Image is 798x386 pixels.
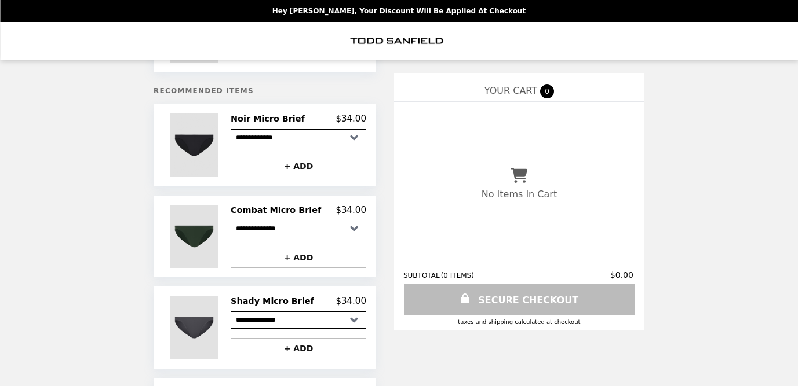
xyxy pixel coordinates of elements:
h5: Recommended Items [154,87,376,95]
img: Shady Micro Brief [170,296,221,359]
select: Select a product variant [231,129,366,146]
p: $34.00 [336,205,366,215]
span: ( 0 ITEMS ) [441,271,474,280]
div: Taxes and Shipping calculated at checkout [403,319,635,325]
img: Combat Micro Brief [170,205,221,268]
p: $34.00 [336,296,366,306]
img: Brand Logo [351,29,448,53]
span: $0.00 [610,270,635,280]
span: 0 [540,84,554,98]
h2: Shady Micro Brief [231,296,319,306]
button: + ADD [231,338,366,359]
span: SUBTOTAL [403,271,441,280]
h2: Combat Micro Brief [231,205,326,215]
p: Hey [PERSON_NAME], your discount will be applied at checkout [272,7,526,15]
h2: Noir Micro Brief [231,113,309,124]
button: + ADD [231,156,366,177]
p: No Items In Cart [482,189,557,200]
span: YOUR CART [484,85,537,96]
p: $34.00 [336,113,366,124]
select: Select a product variant [231,220,366,237]
button: + ADD [231,247,366,268]
img: Noir Micro Brief [170,113,221,177]
select: Select a product variant [231,311,366,329]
